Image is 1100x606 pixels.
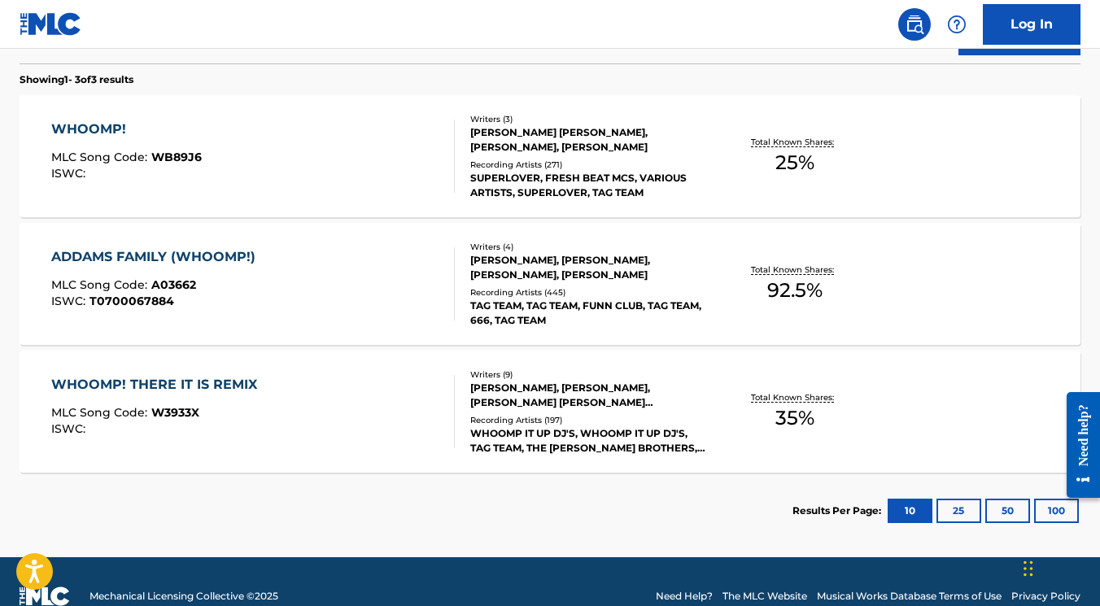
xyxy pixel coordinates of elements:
[51,150,151,164] span: MLC Song Code :
[751,264,838,276] p: Total Known Shares:
[470,113,707,125] div: Writers ( 3 )
[89,589,278,604] span: Mechanical Licensing Collective © 2025
[470,253,707,282] div: [PERSON_NAME], [PERSON_NAME], [PERSON_NAME], [PERSON_NAME]
[656,589,713,604] a: Need Help?
[51,294,89,308] span: ISWC :
[985,499,1030,523] button: 50
[775,403,814,433] span: 35 %
[51,375,265,395] div: WHOOMP! THERE IT IS REMIX
[775,148,814,177] span: 25 %
[20,12,82,36] img: MLC Logo
[751,136,838,148] p: Total Known Shares:
[1054,380,1100,511] iframe: Resource Center
[983,4,1080,45] a: Log In
[470,299,707,328] div: TAG TEAM, TAG TEAM, FUNN CLUB, TAG TEAM, 666, TAG TEAM
[817,589,1002,604] a: Musical Works Database Terms of Use
[20,72,133,87] p: Showing 1 - 3 of 3 results
[722,589,807,604] a: The MLC Website
[51,277,151,292] span: MLC Song Code :
[51,421,89,436] span: ISWC :
[470,159,707,171] div: Recording Artists ( 271 )
[1034,499,1079,523] button: 100
[20,95,1080,217] a: WHOOMP!MLC Song Code:WB89J6ISWC:Writers (3)[PERSON_NAME] [PERSON_NAME], [PERSON_NAME], [PERSON_NA...
[470,125,707,155] div: [PERSON_NAME] [PERSON_NAME], [PERSON_NAME], [PERSON_NAME]
[888,499,932,523] button: 10
[151,405,199,420] span: W3933X
[51,120,202,139] div: WHOOMP!
[151,277,196,292] span: A03662
[941,8,973,41] div: Help
[20,586,70,606] img: logo
[936,499,981,523] button: 25
[1024,544,1033,593] div: Drag
[751,391,838,403] p: Total Known Shares:
[51,247,264,267] div: ADDAMS FAMILY (WHOOMP!)
[51,166,89,181] span: ISWC :
[51,405,151,420] span: MLC Song Code :
[20,223,1080,345] a: ADDAMS FAMILY (WHOOMP!)MLC Song Code:A03662ISWC:T0700067884Writers (4)[PERSON_NAME], [PERSON_NAME...
[1011,589,1080,604] a: Privacy Policy
[947,15,967,34] img: help
[767,276,823,305] span: 92.5 %
[470,241,707,253] div: Writers ( 4 )
[20,351,1080,473] a: WHOOMP! THERE IT IS REMIXMLC Song Code:W3933XISWC:Writers (9)[PERSON_NAME], [PERSON_NAME], [PERSO...
[89,294,174,308] span: T0700067884
[905,15,924,34] img: search
[792,504,885,518] p: Results Per Page:
[470,426,707,456] div: WHOOMP IT UP DJ'S, WHOOMP IT UP DJ'S, TAG TEAM, THE [PERSON_NAME] BROTHERS,[PERSON_NAME], TAG TEAM
[470,368,707,381] div: Writers ( 9 )
[898,8,931,41] a: Public Search
[470,381,707,410] div: [PERSON_NAME], [PERSON_NAME], [PERSON_NAME] [PERSON_NAME] [PERSON_NAME], [PERSON_NAME], [PERSON_N...
[1019,528,1100,606] iframe: Chat Widget
[151,150,202,164] span: WB89J6
[470,286,707,299] div: Recording Artists ( 445 )
[470,414,707,426] div: Recording Artists ( 197 )
[470,171,707,200] div: SUPERLOVER, FRESH BEAT MCS, VARIOUS ARTISTS, SUPERLOVER, TAG TEAM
